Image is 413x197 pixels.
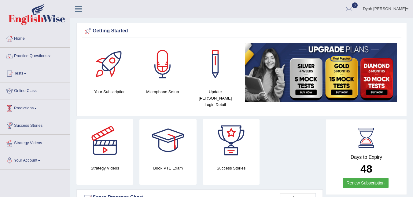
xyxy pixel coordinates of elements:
a: Strategy Videos [0,135,70,150]
b: 48 [360,163,372,175]
a: Your Account [0,152,70,167]
a: Online Class [0,82,70,98]
div: Getting Started [83,27,400,36]
h4: Strategy Videos [76,165,133,171]
span: 0 [352,2,358,8]
a: Home [0,30,70,46]
img: small5.jpg [245,43,397,102]
a: Practice Questions [0,48,70,63]
a: Success Stories [0,117,70,133]
a: Tests [0,65,70,80]
h4: Microphone Setup [139,89,186,95]
h4: Success Stories [203,165,260,171]
h4: Days to Expiry [333,155,400,160]
a: Renew Subscription [343,178,389,188]
a: Predictions [0,100,70,115]
h4: Book PTE Exam [139,165,196,171]
h4: Your Subscription [87,89,133,95]
h4: Update [PERSON_NAME] Login Detail [192,89,239,108]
